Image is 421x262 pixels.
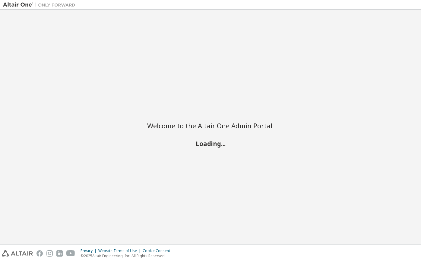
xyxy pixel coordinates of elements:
img: linkedin.svg [56,250,63,257]
img: facebook.svg [36,250,43,257]
p: © 2025 Altair Engineering, Inc. All Rights Reserved. [81,253,174,258]
img: Altair One [3,2,78,8]
img: instagram.svg [46,250,53,257]
h2: Welcome to the Altair One Admin Portal [147,121,274,130]
div: Privacy [81,248,98,253]
img: youtube.svg [66,250,75,257]
div: Website Terms of Use [98,248,143,253]
h2: Loading... [147,140,274,148]
div: Cookie Consent [143,248,174,253]
img: altair_logo.svg [2,250,33,257]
